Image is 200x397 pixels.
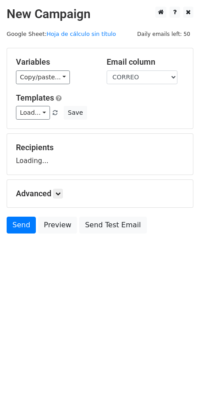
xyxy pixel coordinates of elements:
h5: Recipients [16,143,184,152]
a: Send [7,217,36,234]
a: Hoja de cálculo sin título [46,31,116,37]
a: Load... [16,106,50,120]
span: Daily emails left: 50 [134,29,193,39]
h2: New Campaign [7,7,193,22]
h5: Advanced [16,189,184,198]
a: Daily emails left: 50 [134,31,193,37]
h5: Variables [16,57,93,67]
a: Send Test Email [79,217,146,234]
small: Google Sheet: [7,31,116,37]
a: Copy/paste... [16,70,70,84]
button: Save [64,106,87,120]
a: Preview [38,217,77,234]
div: Loading... [16,143,184,166]
a: Templates [16,93,54,102]
h5: Email column [107,57,184,67]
